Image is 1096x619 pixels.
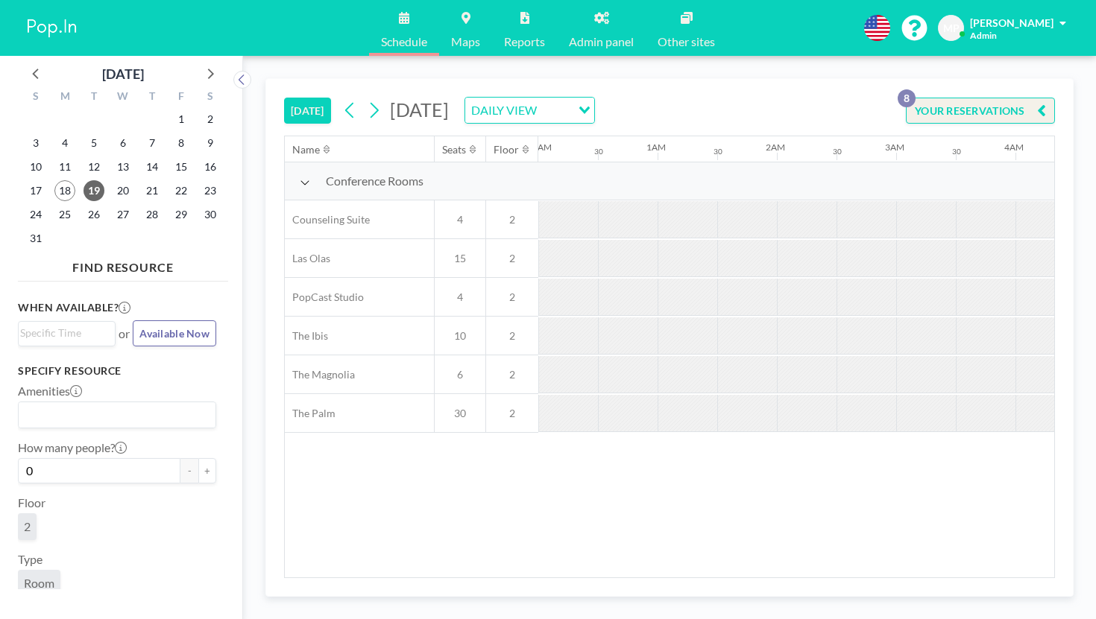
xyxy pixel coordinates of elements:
span: Sunday, August 3, 2025 [25,133,46,153]
div: Seats [442,143,466,156]
button: Available Now [133,320,216,346]
div: 30 [952,147,961,156]
span: Friday, August 1, 2025 [171,109,192,130]
span: Monday, August 25, 2025 [54,204,75,225]
button: YOUR RESERVATIONS8 [906,98,1055,124]
input: Search for option [20,325,107,341]
span: Saturday, August 9, 2025 [200,133,221,153]
span: Las Olas [285,252,330,265]
span: 2 [486,407,538,420]
span: Tuesday, August 12, 2025 [84,156,104,177]
span: [DATE] [390,98,449,121]
img: organization-logo [24,13,81,43]
span: Wednesday, August 27, 2025 [113,204,133,225]
div: [DATE] [102,63,144,84]
span: 2 [486,368,538,381]
span: Friday, August 22, 2025 [171,180,192,201]
button: [DATE] [284,98,331,124]
span: Friday, August 8, 2025 [171,133,192,153]
span: [PERSON_NAME] [970,16,1054,29]
label: Amenities [18,384,82,399]
div: T [137,88,166,107]
span: 4 [435,213,485,226]
span: 2 [24,519,31,534]
div: Search for option [19,322,115,344]
div: 2AM [766,142,785,153]
span: MP [943,22,960,35]
div: 30 [714,147,722,156]
div: Search for option [19,402,215,428]
span: Wednesday, August 13, 2025 [113,156,133,177]
span: 2 [486,252,538,265]
div: Search for option [465,98,594,123]
span: Maps [451,36,480,48]
span: Room [24,576,54,591]
span: Thursday, August 21, 2025 [142,180,163,201]
div: 12AM [527,142,552,153]
span: Monday, August 11, 2025 [54,156,75,177]
div: 1AM [646,142,666,153]
div: S [195,88,224,107]
span: Tuesday, August 5, 2025 [84,133,104,153]
div: 30 [833,147,842,156]
span: Thursday, August 28, 2025 [142,204,163,225]
p: 8 [898,89,916,107]
span: Thursday, August 7, 2025 [142,133,163,153]
span: Tuesday, August 19, 2025 [84,180,104,201]
div: T [80,88,109,107]
button: + [198,458,216,483]
button: - [180,458,198,483]
span: 2 [486,329,538,343]
div: Floor [494,143,519,156]
h4: FIND RESOURCE [18,254,228,275]
span: Monday, August 18, 2025 [54,180,75,201]
span: PopCast Studio [285,291,364,304]
span: Saturday, August 23, 2025 [200,180,221,201]
span: 15 [435,252,485,265]
span: Sunday, August 17, 2025 [25,180,46,201]
span: Friday, August 15, 2025 [171,156,192,177]
span: Schedule [381,36,427,48]
span: Sunday, August 10, 2025 [25,156,46,177]
span: Admin [970,30,997,41]
span: or [119,326,130,341]
span: Reports [504,36,545,48]
span: 30 [435,407,485,420]
label: How many people? [18,440,127,455]
span: Saturday, August 2, 2025 [200,109,221,130]
span: DAILY VIEW [468,101,540,120]
span: 6 [435,368,485,381]
div: Name [292,143,320,156]
span: The Magnolia [285,368,355,381]
span: Friday, August 29, 2025 [171,204,192,225]
span: Sunday, August 31, 2025 [25,228,46,249]
span: Sunday, August 24, 2025 [25,204,46,225]
span: The Ibis [285,329,328,343]
span: Admin panel [569,36,634,48]
div: 30 [594,147,603,156]
h3: Specify resource [18,364,216,378]
span: Saturday, August 30, 2025 [200,204,221,225]
div: F [166,88,195,107]
span: The Palm [285,407,336,420]
span: Other sites [658,36,715,48]
span: 2 [486,213,538,226]
span: Conference Rooms [326,174,423,188]
div: M [51,88,80,107]
label: Type [18,552,42,567]
span: Available Now [139,327,210,340]
div: 3AM [885,142,904,153]
span: Monday, August 4, 2025 [54,133,75,153]
span: Counseling Suite [285,213,370,226]
span: 2 [486,291,538,304]
span: 4 [435,291,485,304]
span: Thursday, August 14, 2025 [142,156,163,177]
input: Search for option [541,101,570,120]
span: Saturday, August 16, 2025 [200,156,221,177]
span: Tuesday, August 26, 2025 [84,204,104,225]
div: W [109,88,138,107]
div: 4AM [1004,142,1024,153]
span: Wednesday, August 20, 2025 [113,180,133,201]
div: S [22,88,51,107]
span: Wednesday, August 6, 2025 [113,133,133,153]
